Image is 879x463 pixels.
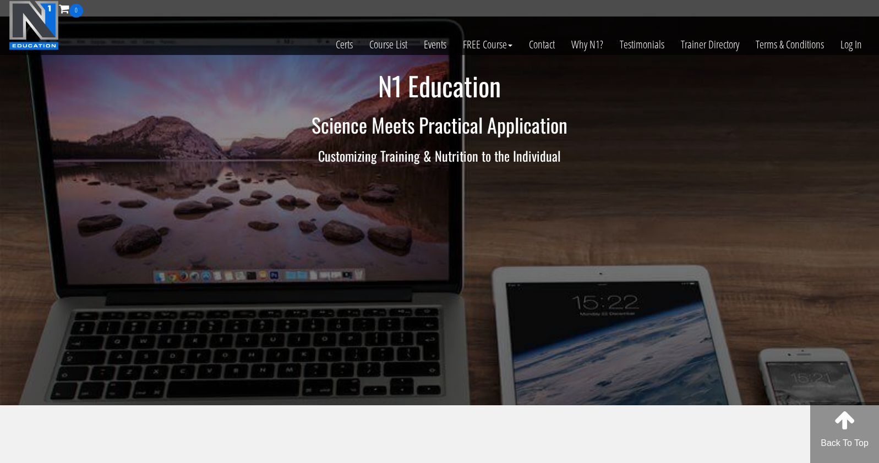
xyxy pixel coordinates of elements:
[455,18,521,71] a: FREE Course
[673,18,747,71] a: Trainer Directory
[118,148,762,163] h3: Customizing Training & Nutrition to the Individual
[118,114,762,136] h2: Science Meets Practical Application
[747,18,832,71] a: Terms & Conditions
[416,18,455,71] a: Events
[832,18,870,71] a: Log In
[118,71,762,101] h1: N1 Education
[59,1,83,16] a: 0
[327,18,361,71] a: Certs
[361,18,416,71] a: Course List
[563,18,612,71] a: Why N1?
[69,4,83,18] span: 0
[9,1,59,50] img: n1-education
[521,18,563,71] a: Contact
[612,18,673,71] a: Testimonials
